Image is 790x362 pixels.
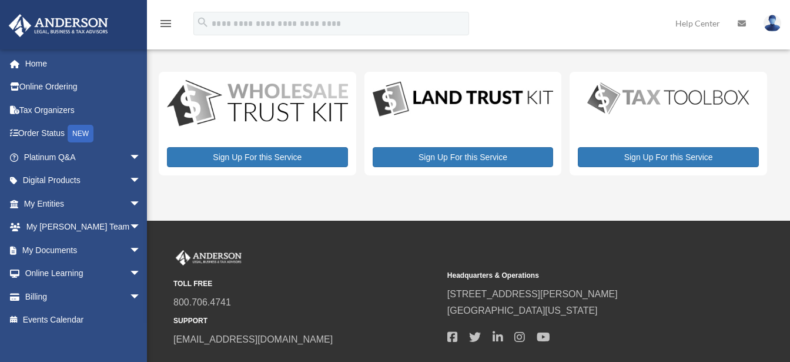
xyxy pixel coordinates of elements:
span: arrow_drop_down [129,238,153,263]
a: Billingarrow_drop_down [8,285,159,308]
small: SUPPORT [173,315,439,327]
i: search [196,16,209,29]
div: NEW [68,125,93,142]
a: [GEOGRAPHIC_DATA][US_STATE] [447,305,598,315]
a: Online Learningarrow_drop_down [8,262,159,285]
img: LandTrust_lgo-1.jpg [373,80,554,119]
span: arrow_drop_down [129,215,153,240]
i: menu [159,16,173,31]
a: [EMAIL_ADDRESS][DOMAIN_NAME] [173,334,333,344]
a: My Entitiesarrow_drop_down [8,192,159,215]
a: menu [159,21,173,31]
small: Headquarters & Operations [447,270,713,282]
img: Anderson Advisors Platinum Portal [173,250,244,265]
a: Sign Up For this Service [578,147,759,167]
span: arrow_drop_down [129,262,153,286]
a: Online Ordering [8,75,159,99]
a: My Documentsarrow_drop_down [8,238,159,262]
a: Sign Up For this Service [167,147,348,167]
a: Order StatusNEW [8,122,159,146]
a: Platinum Q&Aarrow_drop_down [8,145,159,169]
img: taxtoolbox_new-1.webp [578,80,759,117]
a: Tax Organizers [8,98,159,122]
a: My [PERSON_NAME] Teamarrow_drop_down [8,215,159,239]
a: Events Calendar [8,308,159,332]
span: arrow_drop_down [129,145,153,170]
a: Sign Up For this Service [373,147,554,167]
a: [STREET_ADDRESS][PERSON_NAME] [447,289,618,299]
span: arrow_drop_down [129,169,153,193]
img: WS-Trust-Kit-lgo-1.jpg [167,80,348,128]
img: Anderson Advisors Platinum Portal [5,14,112,37]
img: User Pic [764,15,781,32]
a: Digital Productsarrow_drop_down [8,169,153,192]
a: 800.706.4741 [173,297,231,307]
span: arrow_drop_down [129,192,153,216]
small: TOLL FREE [173,278,439,290]
a: Home [8,52,159,75]
span: arrow_drop_down [129,285,153,309]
